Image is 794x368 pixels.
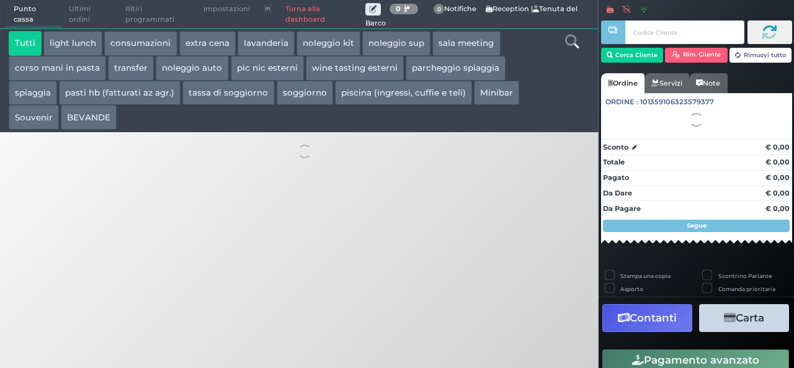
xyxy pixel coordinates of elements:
button: light lunch [43,31,102,56]
span: 101359106323579377 [640,97,714,107]
strong: Sconto [603,142,628,153]
button: sala meeting [432,31,500,56]
span: Impostazioni [197,1,257,18]
strong: € 0,00 [765,158,790,166]
button: pasti hb (fatturati az agr.) [59,81,181,105]
button: piscina (ingressi, cuffie e teli) [335,81,472,105]
label: Stampa una copia [620,272,671,280]
span: Punto cassa [7,1,63,29]
button: wine tasting esterni [306,56,404,81]
button: noleggio sup [362,31,430,56]
button: Rim. Cliente [665,48,728,63]
strong: Da Dare [603,189,632,197]
strong: € 0,00 [765,204,790,213]
a: Servizi [645,73,689,93]
button: Minibar [474,81,519,105]
button: parcheggio spiaggia [406,56,506,81]
button: pic nic esterni [231,56,304,81]
button: lavanderia [238,31,295,56]
button: consumazioni [104,31,177,56]
strong: € 0,00 [765,189,790,197]
a: Note [689,73,727,93]
strong: € 0,00 [765,143,790,151]
strong: Pagato [603,173,629,182]
button: extra cena [179,31,236,56]
button: corso mani in pasta [9,56,106,81]
strong: Totale [603,158,625,166]
label: Scontrino Parlante [718,272,772,280]
span: Ultimi ordini [62,1,118,29]
strong: Segue [687,222,707,230]
strong: € 0,00 [765,173,790,182]
b: 0 [396,4,401,13]
span: 0 [434,4,445,15]
button: Cerca Cliente [601,48,664,63]
button: noleggio auto [156,56,228,81]
button: tassa di soggiorno [182,81,274,105]
input: Codice Cliente [625,20,744,44]
span: Ritiri programmati [118,1,197,29]
label: Asporto [620,285,643,293]
strong: Da Pagare [603,204,641,213]
span: Ordine : [605,97,638,107]
button: soggiorno [277,81,333,105]
button: Souvenir [9,105,59,130]
a: Ordine [601,73,645,93]
button: Contanti [602,304,692,332]
a: Torna alla dashboard [279,1,365,29]
button: Carta [699,304,789,332]
button: Tutti [9,31,42,56]
button: noleggio kit [297,31,360,56]
button: spiaggia [9,81,57,105]
button: Rimuovi tutto [729,48,792,63]
button: transfer [108,56,154,81]
button: BEVANDE [61,105,117,130]
label: Comanda prioritaria [718,285,775,293]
